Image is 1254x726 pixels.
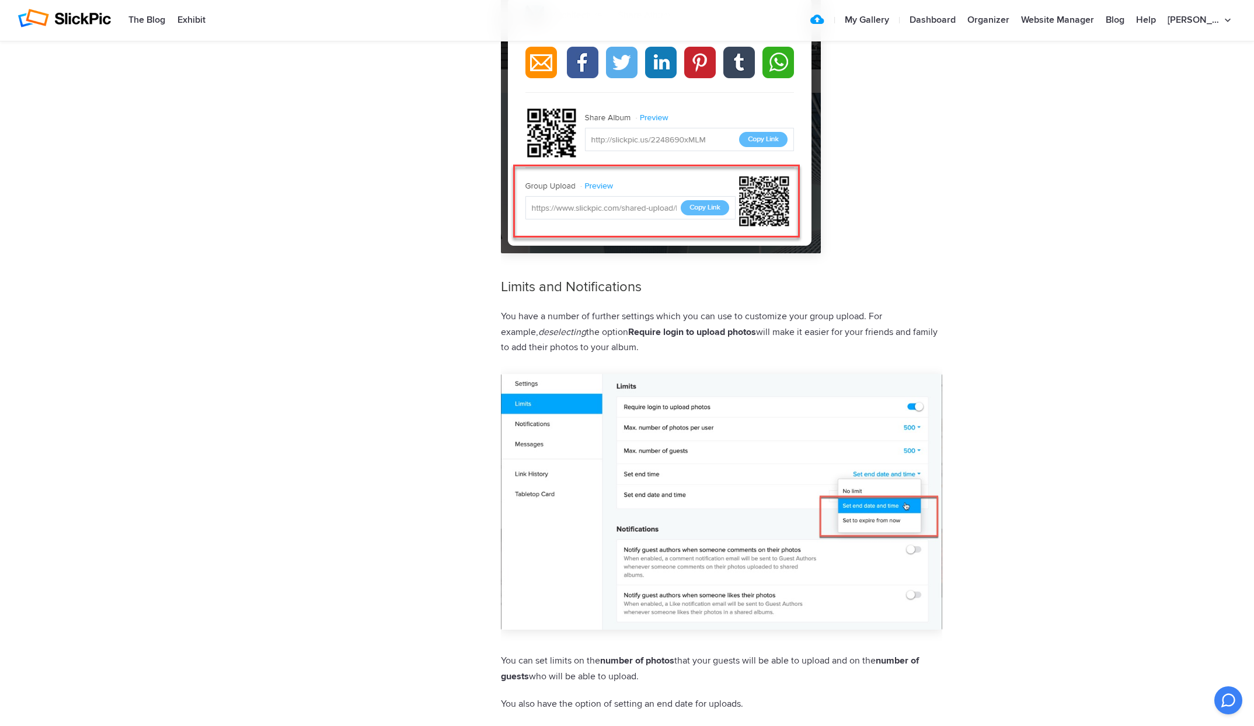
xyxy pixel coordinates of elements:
[538,326,586,338] em: deselecting
[501,309,942,355] p: You have a number of further settings which you can use to customize your group upload. For examp...
[501,653,942,684] p: You can set limits on the that your guests will be able to upload and on the who will be able to ...
[501,655,919,682] strong: number of guests
[628,326,756,338] strong: Require login to upload photos
[600,655,674,666] strong: number of photos
[501,696,942,712] p: You also have the option of setting an end date for uploads.
[501,277,942,297] h3: Limits and Notifications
